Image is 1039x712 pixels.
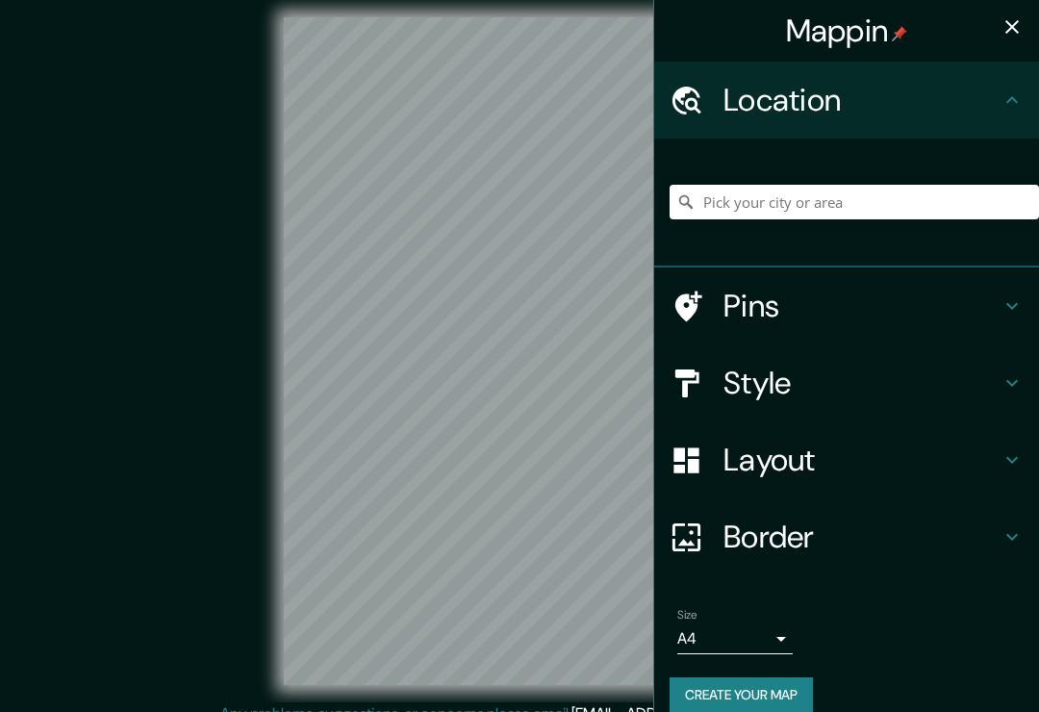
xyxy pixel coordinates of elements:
h4: Mappin [786,12,908,50]
div: Location [654,62,1039,139]
canvas: Map [284,17,756,685]
h4: Style [723,364,1001,402]
div: Style [654,344,1039,421]
input: Pick your city or area [670,185,1039,219]
iframe: Help widget launcher [868,637,1018,691]
div: A4 [677,623,793,654]
h4: Pins [723,287,1001,325]
div: Pins [654,267,1039,344]
div: Layout [654,421,1039,498]
div: Border [654,498,1039,575]
img: pin-icon.png [892,26,907,41]
h4: Border [723,518,1001,556]
h4: Location [723,81,1001,119]
h4: Layout [723,441,1001,479]
label: Size [677,607,697,623]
